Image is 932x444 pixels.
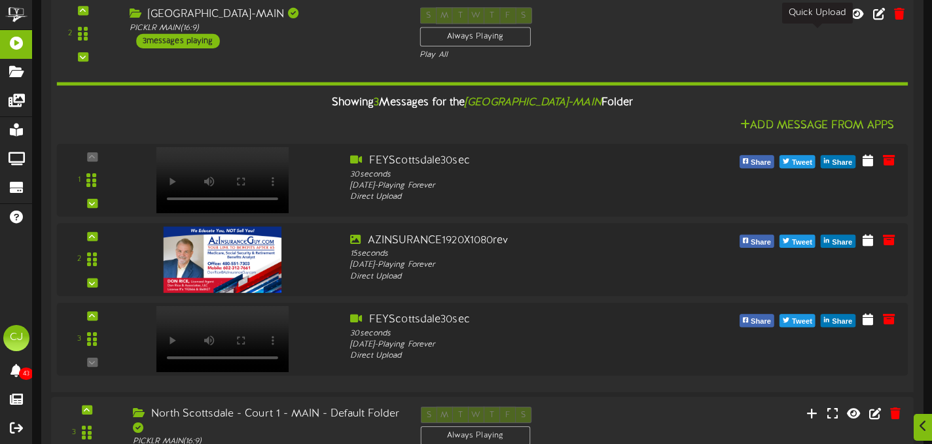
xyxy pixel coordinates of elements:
button: Share [821,155,855,168]
div: Direct Upload [350,350,685,362]
img: 445b5772-2796-4596-9212-045ed0146ef2.jpg [164,226,281,292]
div: North Scottsdale - Court 1 - MAIN - Default Folder [133,407,401,437]
span: Share [748,235,774,250]
div: CJ [3,325,29,351]
span: Tweet [789,315,815,329]
div: 30 seconds [350,169,685,180]
span: Tweet [789,235,815,250]
span: 43 [19,367,33,380]
div: Direct Upload [350,192,685,203]
div: Direct Upload [350,271,685,282]
div: AZINSURANCE1920X1080rev [350,233,685,248]
button: Share [821,314,855,327]
button: Tweet [780,155,815,168]
span: Share [748,315,774,329]
button: Share [740,155,774,168]
span: Tweet [789,156,815,170]
div: Showing Messages for the Folder [46,89,918,117]
div: Always Playing [420,27,530,47]
div: FEYScottsdale30sec [350,313,685,328]
div: [DATE] - Playing Forever [350,180,685,192]
button: Share [740,314,774,327]
div: [DATE] - Playing Forever [350,260,685,271]
div: 3 messages playing [136,34,220,48]
div: 30 seconds [350,328,685,339]
div: [GEOGRAPHIC_DATA]-MAIN [130,7,400,22]
div: [DATE] - Playing Forever [350,339,685,350]
span: Share [748,156,774,170]
div: 15 seconds [350,248,685,260]
button: Add Message From Apps [736,117,898,133]
span: Share [829,315,855,329]
button: Share [821,235,855,248]
div: PICKLR MAIN ( 16:9 ) [130,22,400,33]
span: 3 [374,97,379,109]
button: Tweet [780,314,815,327]
div: FEYScottsdale30sec [350,154,685,169]
span: Share [829,156,855,170]
span: Share [829,235,855,250]
i: [GEOGRAPHIC_DATA]-MAIN [465,97,601,109]
button: Tweet [780,235,815,248]
button: Share [740,235,774,248]
div: Play All [420,50,617,61]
